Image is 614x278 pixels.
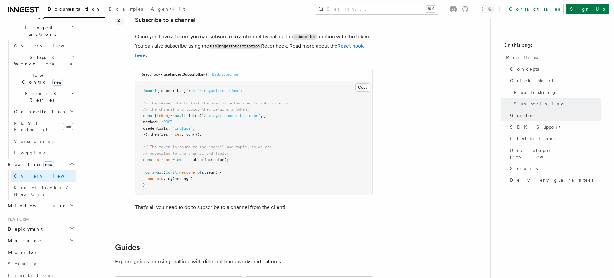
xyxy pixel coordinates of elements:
a: Concepts [507,63,601,75]
span: Publishing [514,89,557,95]
span: Documentation [48,6,101,12]
span: Manage [5,237,42,244]
a: Delivery guarantees [507,174,601,186]
span: Security [510,165,539,172]
span: (res [159,132,168,137]
button: Manage [5,235,76,246]
span: Deployment [5,226,43,232]
p: Once you have a token, you can subscribe to a channel by calling the function with the token. You... [135,32,373,60]
span: Platform [5,217,29,222]
a: Realtime [503,52,601,63]
span: Concepts [510,66,539,72]
span: Versioning [14,139,56,144]
span: AgentKit [151,6,185,12]
span: import [143,88,157,93]
a: SDK Support [507,121,601,133]
span: Developer preview [510,147,601,160]
span: // the channel and topic, then returns a token: [143,107,249,112]
span: Logging [14,150,47,155]
a: Sign Up [566,4,609,14]
span: { subscribe } [157,88,186,93]
button: Realtimenew [5,159,76,170]
span: const [166,170,177,174]
button: React hook - useInngestSubscription() [141,68,207,81]
span: .json [181,132,193,137]
a: Guides [507,110,601,121]
div: Inngest Functions [5,40,76,159]
a: React hook here [135,43,364,58]
span: Monitor [5,249,38,255]
span: Overview [14,174,80,179]
span: Limitations [8,273,54,278]
span: = [170,114,172,118]
span: credentials [143,126,168,131]
span: new [63,123,73,130]
span: Overview [14,43,80,48]
span: .log [163,176,172,181]
span: "POST" [161,120,175,124]
span: // The server checks that the user is authorized to subscribe to [143,101,288,105]
span: => [168,132,172,137]
span: Errors & Retries [11,90,70,103]
span: Flow Control [11,72,71,85]
span: ()); [193,132,202,137]
span: Middleware [5,203,66,209]
span: fetch [188,114,200,118]
button: Basic subscribe [212,68,238,81]
span: ( [163,170,166,174]
span: , [193,126,195,131]
button: Flow Controlnew [11,70,76,88]
span: Guides [510,112,533,119]
span: Realtime [5,161,54,168]
span: { [154,114,157,118]
a: Publishing [511,86,601,98]
span: of [197,170,202,174]
button: Monitor [5,246,76,258]
kbd: ⌘K [426,6,435,12]
span: console [148,176,163,181]
span: : [157,120,159,124]
span: , [175,120,177,124]
h4: On this page [503,41,601,52]
button: Search...⌘K [315,4,439,14]
code: subscribe [293,34,316,40]
a: REST Endpointsnew [11,117,76,135]
button: Toggle dark mode [479,5,494,13]
span: Limitations [510,135,556,142]
span: "include" [172,126,193,131]
span: token [157,114,168,118]
span: await [177,157,188,162]
span: from [186,88,195,93]
span: const [143,157,154,162]
p: Explore guides for using realtime with different frameworks and patterns: [115,257,373,266]
a: Security [507,163,601,174]
button: Cancellation [11,106,76,117]
a: Logging [11,147,76,159]
a: Guides [115,243,140,252]
span: Cancellation [11,108,67,115]
a: AgentKit [147,2,189,17]
span: Examples [109,6,143,12]
span: }) [143,132,148,137]
span: Inngest Functions [5,25,70,37]
span: new [43,161,54,168]
span: : [168,126,170,131]
span: = [172,157,175,162]
button: Middleware [5,200,76,212]
span: REST Endpoints [14,121,49,132]
a: Developer preview [507,144,601,163]
p: Subscribe to a channel [135,15,373,25]
span: Steps & Workflows [11,54,72,67]
button: Copy [355,83,370,92]
span: res [175,132,181,137]
span: Security [8,261,36,266]
span: SDK Support [510,124,560,130]
a: Subscribing [511,98,601,110]
a: React hooks / Next.js [11,182,76,200]
span: subscribe [190,157,211,162]
a: Examples [105,2,147,17]
a: Limitations [507,133,601,144]
span: await [175,114,186,118]
span: Delivery guarantees [510,177,593,183]
span: // subscribe to the channel and topic: [143,151,229,156]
